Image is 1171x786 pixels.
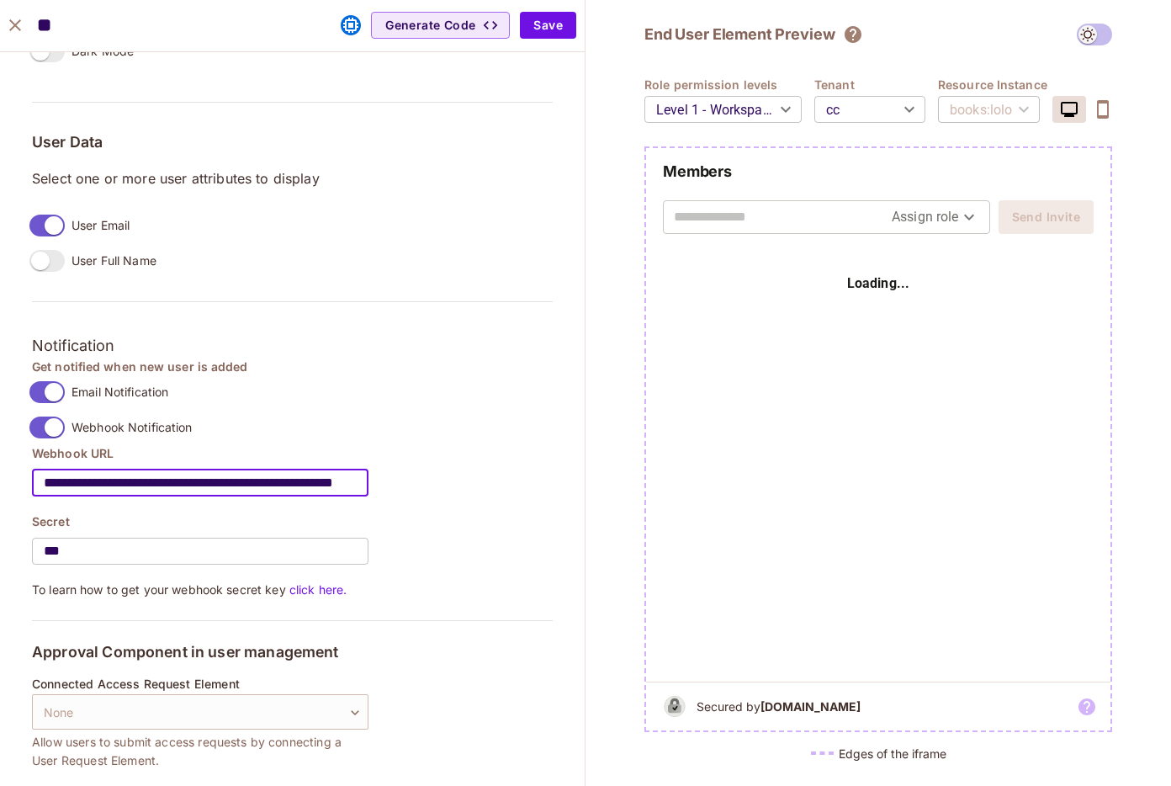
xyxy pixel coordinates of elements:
div: books : lolo [938,86,1040,133]
svg: This element was embedded [341,15,361,35]
h4: Secret [32,513,553,529]
h4: Loading... [847,274,910,294]
button: Save [520,12,576,39]
h2: End User Element Preview [644,24,835,45]
p: Select one or more user attributes to display [32,169,553,188]
button: Generate Code [371,12,510,39]
span: Webhook Notification [72,419,193,435]
span: User Full Name [72,252,156,268]
svg: The element will only show tenant specific content. No user information will be visible across te... [843,24,863,45]
div: cc [814,86,925,133]
div: Assign role [892,204,979,231]
h4: Webhook URL [32,445,553,461]
span: Email Notification [72,384,168,400]
b: [DOMAIN_NAME] [760,699,861,714]
h5: Approval Component in user management [32,644,553,661]
a: click here. [286,582,347,597]
span: Allow users to submit access requests by connecting a User Request Element. [32,733,368,770]
p: To learn how to get your webhook secret key [32,582,553,597]
h5: Secured by [697,698,861,714]
button: Send Invite [999,200,1094,234]
span: User Email [72,217,130,233]
h4: Tenant [814,77,938,93]
h4: Resource Instance [938,77,1052,93]
h3: Notification [32,333,553,358]
h4: Role permission levels [644,77,814,93]
span: Connected Access Request Element [32,677,240,691]
div: Level 1 - Workspace Owner [644,86,802,133]
h4: Get notified when new user is added [32,358,553,374]
img: b&w logo [660,691,690,722]
h2: Members [663,162,1094,182]
h5: User Data [32,134,553,151]
h5: Edges of the iframe [839,746,946,762]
